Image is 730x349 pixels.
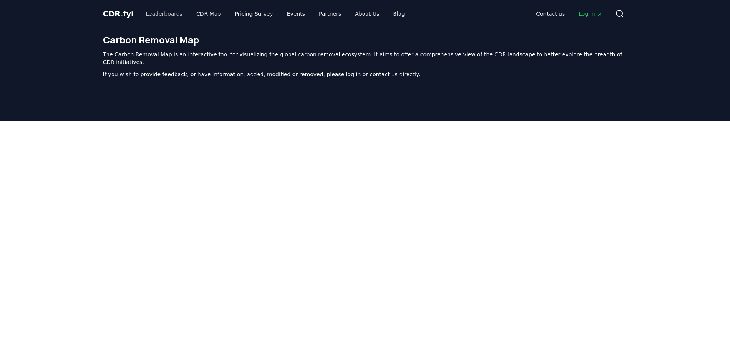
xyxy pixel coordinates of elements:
a: About Us [349,7,385,21]
span: CDR fyi [103,9,134,18]
nav: Main [139,7,411,21]
span: Log in [579,10,602,18]
a: Partners [313,7,347,21]
p: If you wish to provide feedback, or have information, added, modified or removed, please log in o... [103,70,627,78]
a: Contact us [530,7,571,21]
a: Pricing Survey [228,7,279,21]
a: Blog [387,7,411,21]
a: CDR.fyi [103,8,134,19]
a: Leaderboards [139,7,189,21]
a: Log in [573,7,609,21]
h1: Carbon Removal Map [103,34,627,46]
span: . [120,9,123,18]
a: Events [281,7,311,21]
p: The Carbon Removal Map is an interactive tool for visualizing the global carbon removal ecosystem... [103,51,627,66]
a: CDR Map [190,7,227,21]
nav: Main [530,7,609,21]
